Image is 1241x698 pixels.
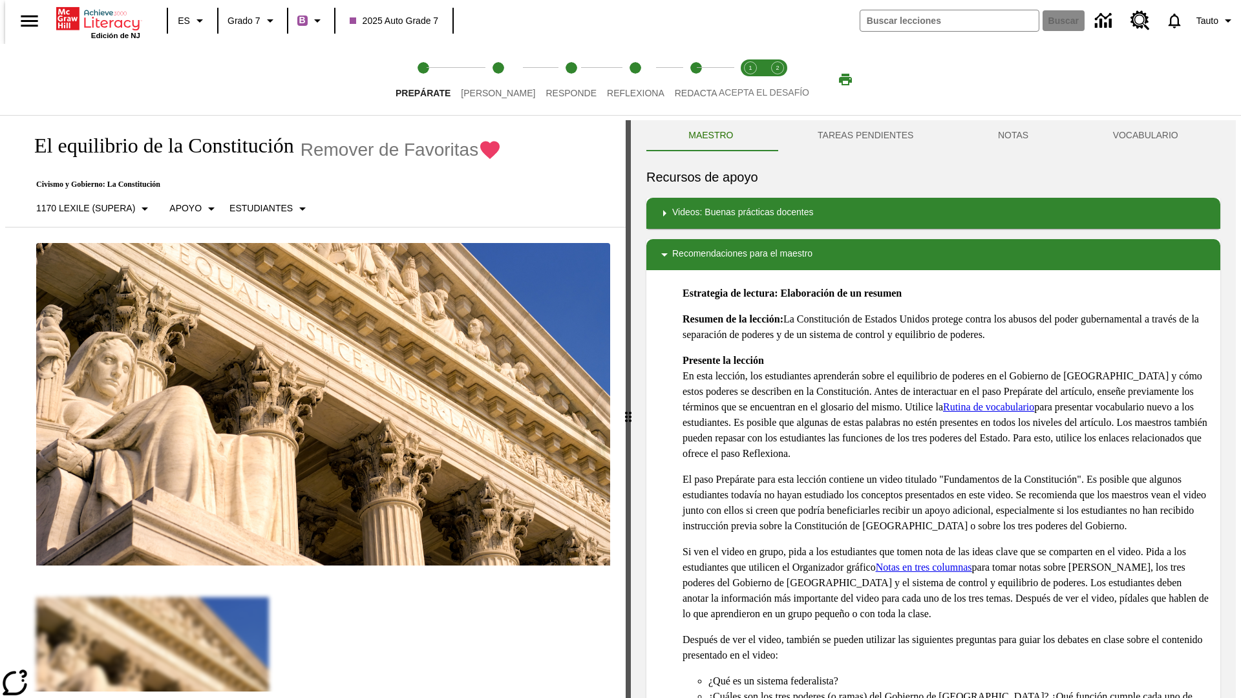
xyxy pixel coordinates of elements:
[10,2,48,40] button: Abrir el menú lateral
[876,562,972,573] a: Notas en tres columnas
[301,138,502,161] button: Remover de Favoritas - El equilibrio de la Constitución
[683,544,1210,622] p: Si ven el video en grupo, pida a los estudiantes que tomen nota de las ideas clave que se compart...
[646,120,776,151] button: Maestro
[719,87,809,98] span: ACEPTA EL DESAFÍO
[683,313,783,324] strong: Resumen de la lección:
[299,12,306,28] span: B
[229,202,293,215] p: Estudiantes
[385,44,461,115] button: Prepárate step 1 of 5
[646,167,1220,187] h6: Recursos de apoyo
[172,9,213,32] button: Lenguaje: ES, Selecciona un idioma
[222,9,283,32] button: Grado: Grado 7, Elige un grado
[748,65,752,71] text: 1
[31,197,158,220] button: Seleccione Lexile, 1170 Lexile (Supera)
[21,134,294,158] h1: El equilibrio de la Constitución
[683,355,764,366] strong: Presente la lección
[672,206,813,221] p: Videos: Buenas prácticas docentes
[451,44,546,115] button: Lee step 2 of 5
[36,202,135,215] p: 1170 Lexile (Supera)
[301,140,478,160] span: Remover de Favoritas
[546,88,597,98] span: Responde
[535,44,607,115] button: Responde step 3 of 5
[675,88,717,98] span: Redacta
[646,198,1220,229] div: Videos: Buenas prácticas docentes
[631,120,1236,698] div: activity
[683,288,902,299] strong: Estrategia de lectura: Elaboración de un resumen
[646,239,1220,270] div: Recomendaciones para el maestro
[683,632,1210,663] p: Después de ver el video, también se pueden utilizar las siguientes preguntas para guiar los debat...
[91,32,140,39] span: Edición de NJ
[292,9,330,32] button: Boost El color de la clase es morado/púrpura. Cambiar el color de la clase.
[56,5,140,39] div: Portada
[956,120,1071,151] button: NOTAS
[350,14,439,28] span: 2025 Auto Grade 7
[169,202,202,215] p: Apoyo
[21,180,502,189] p: Civismo y Gobierno: La Constitución
[708,673,1210,689] li: ¿Qué es un sistema federalista?
[860,10,1039,31] input: Buscar campo
[396,88,451,98] span: Prepárate
[597,44,675,115] button: Reflexiona step 4 of 5
[683,472,1210,534] p: El paso Prepárate para esta lección contiene un video titulado "Fundamentos de la Constitución". ...
[776,65,779,71] text: 2
[759,44,796,115] button: Acepta el desafío contesta step 2 of 2
[1158,4,1191,37] a: Notificaciones
[672,247,812,262] p: Recomendaciones para el maestro
[1087,3,1123,39] a: Centro de información
[461,88,535,98] span: [PERSON_NAME]
[825,68,866,91] button: Imprimir
[1191,9,1241,32] button: Perfil/Configuración
[36,243,610,566] img: El edificio del Tribunal Supremo de Estados Unidos ostenta la frase "Igualdad de justicia bajo la...
[178,14,190,28] span: ES
[683,312,1210,343] p: La Constitución de Estados Unidos protege contra los abusos del poder gubernamental a través de l...
[626,120,631,698] div: Pulsa la tecla de intro o la barra espaciadora y luego presiona las flechas de derecha e izquierd...
[1123,3,1158,38] a: Centro de recursos, Se abrirá en una pestaña nueva.
[1196,14,1218,28] span: Tauto
[776,120,956,151] button: TAREAS PENDIENTES
[732,44,769,115] button: Acepta el desafío lee step 1 of 2
[164,197,224,220] button: Tipo de apoyo, Apoyo
[646,120,1220,151] div: Instructional Panel Tabs
[1070,120,1220,151] button: VOCABULARIO
[607,88,664,98] span: Reflexiona
[683,353,1210,461] p: En esta lección, los estudiantes aprenderán sobre el equilibrio de poderes en el Gobierno de [GEO...
[224,197,315,220] button: Seleccionar estudiante
[5,120,626,692] div: reading
[664,44,728,115] button: Redacta step 5 of 5
[228,14,260,28] span: Grado 7
[943,401,1034,412] a: Rutina de vocabulario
